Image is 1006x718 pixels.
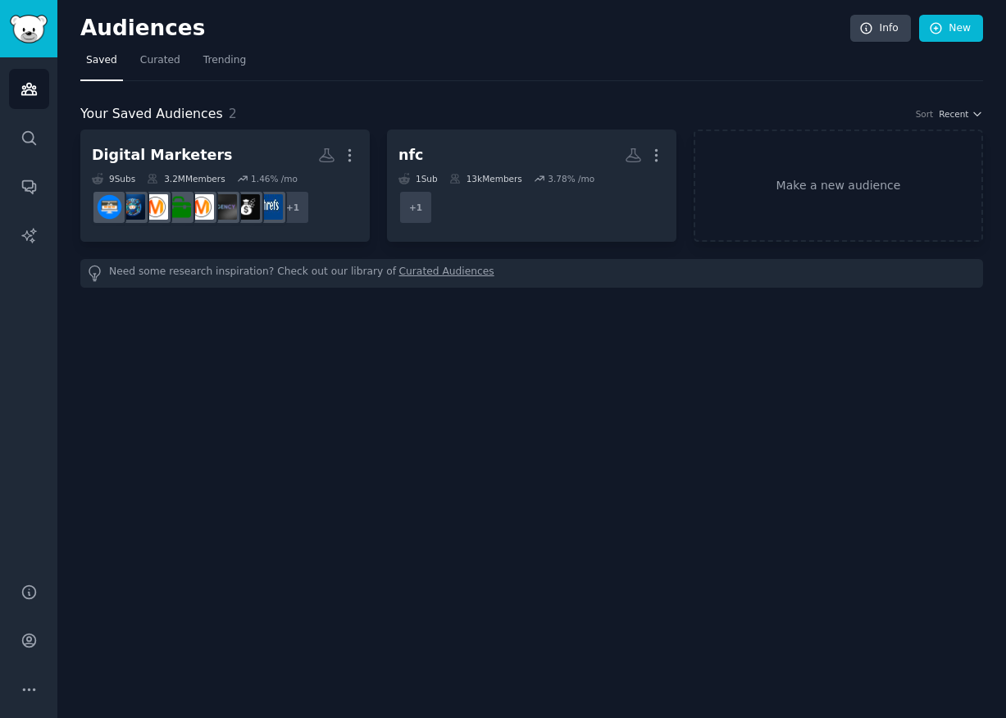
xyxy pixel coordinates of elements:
a: Curated Audiences [399,265,494,282]
span: Your Saved Audiences [80,104,223,125]
div: 3.2M Members [147,173,225,184]
div: 3.78 % /mo [548,173,594,184]
img: MarketingHelp [97,194,122,220]
span: Trending [203,53,246,68]
img: AskMarketing [189,194,214,220]
div: 9 Sub s [92,173,135,184]
div: 1.46 % /mo [251,173,298,184]
img: marketing [143,194,168,220]
img: agency [212,194,237,220]
div: nfc [398,145,423,166]
a: Curated [134,48,186,81]
div: + 1 [275,190,310,225]
a: nfc1Sub13kMembers3.78% /mo+1 [387,130,676,242]
a: Make a new audience [694,130,983,242]
img: ahrefs [257,194,283,220]
span: Recent [939,108,968,120]
a: Digital Marketers9Subs3.2MMembers1.46% /mo+1ahrefsDigitalProductSellersagencyAskMarketingforhirem... [80,130,370,242]
span: Saved [86,53,117,68]
div: Digital Marketers [92,145,233,166]
span: 2 [229,106,237,121]
span: Curated [140,53,180,68]
img: DigitalProductSellers [234,194,260,220]
img: GummySearch logo [10,15,48,43]
a: New [919,15,983,43]
div: + 1 [398,190,433,225]
img: forhire [166,194,191,220]
button: Recent [939,108,983,120]
img: digital_marketing [120,194,145,220]
div: 13k Members [449,173,522,184]
div: 1 Sub [398,173,438,184]
a: Saved [80,48,123,81]
div: Sort [916,108,934,120]
a: Trending [198,48,252,81]
div: Need some research inspiration? Check out our library of [80,259,983,288]
a: Info [850,15,911,43]
h2: Audiences [80,16,850,42]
